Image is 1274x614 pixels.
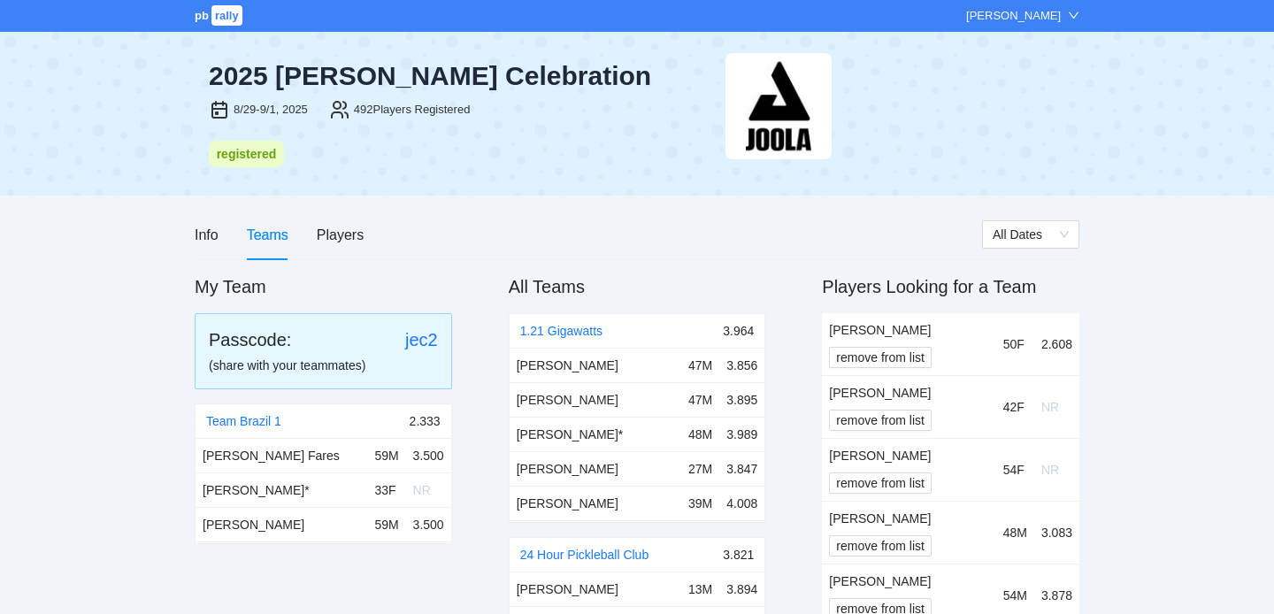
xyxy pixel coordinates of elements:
td: 33F [367,472,405,507]
div: 2.333 [410,404,441,438]
span: All Dates [993,221,1069,248]
td: [PERSON_NAME] [510,486,681,520]
div: Players [317,224,364,246]
div: 492 Players Registered [354,101,471,119]
span: NR [1041,463,1059,477]
button: remove from list [829,472,932,494]
td: 42F [996,375,1034,438]
a: pbrally [195,9,245,22]
div: (share with your teammates) [209,356,438,375]
div: 3.964 [723,314,754,348]
div: Info [195,224,219,246]
span: 2.608 [1041,337,1072,351]
button: remove from list [829,347,932,368]
td: [PERSON_NAME] Fares [196,439,367,473]
h2: My Team [195,274,452,299]
td: 13M [681,572,719,607]
span: 3.500 [413,518,444,532]
td: [PERSON_NAME] * [196,472,367,507]
a: jec2 [405,330,438,349]
td: [PERSON_NAME] [510,349,681,383]
span: 3.989 [726,427,757,441]
a: 24 Hour Pickleball Club [520,548,649,562]
td: 59M [367,439,405,473]
td: [PERSON_NAME] * [510,417,681,451]
a: Team Brazil 1 [206,414,281,428]
td: [PERSON_NAME] [510,572,681,607]
td: 39M [681,486,719,520]
td: 59M [367,507,405,541]
td: 47M [681,382,719,417]
td: 47M [681,349,719,383]
span: remove from list [836,411,925,430]
a: 1.21 Gigawatts [520,324,602,338]
span: NR [1041,400,1059,414]
div: Passcode: [209,327,291,352]
td: 27M [681,451,719,486]
div: [PERSON_NAME] [829,446,988,465]
div: [PERSON_NAME] [829,383,988,403]
span: remove from list [836,536,925,556]
img: joola-black.png [725,53,832,159]
td: 48M [681,417,719,451]
div: [PERSON_NAME] [829,572,988,591]
span: 4.008 [726,496,757,510]
span: 3.856 [726,358,757,372]
span: pb [195,9,209,22]
h2: Players Looking for a Team [822,274,1079,299]
td: 50F [996,313,1034,376]
span: 3.500 [413,449,444,463]
div: [PERSON_NAME] [829,509,988,528]
td: [PERSON_NAME] [510,451,681,486]
div: registered [214,144,279,164]
span: 3.894 [726,582,757,596]
span: 3.895 [726,393,757,407]
span: remove from list [836,473,925,493]
span: 3.083 [1041,526,1072,540]
span: rally [211,5,242,26]
td: 54F [996,438,1034,501]
div: 8/29-9/1, 2025 [234,101,308,119]
div: 2025 [PERSON_NAME] Celebration [209,60,711,92]
button: remove from list [829,410,932,431]
div: Teams [247,224,288,246]
h2: All Teams [509,274,766,299]
span: 3.847 [726,462,757,476]
td: 48M [996,501,1034,564]
span: 3.878 [1041,588,1072,602]
td: [PERSON_NAME] [510,382,681,417]
div: [PERSON_NAME] [966,7,1061,25]
span: NR [413,483,431,497]
span: remove from list [836,348,925,367]
span: down [1068,10,1079,21]
div: 3.821 [723,538,754,572]
div: [PERSON_NAME] [829,320,988,340]
button: remove from list [829,535,932,556]
td: [PERSON_NAME] [196,507,367,541]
